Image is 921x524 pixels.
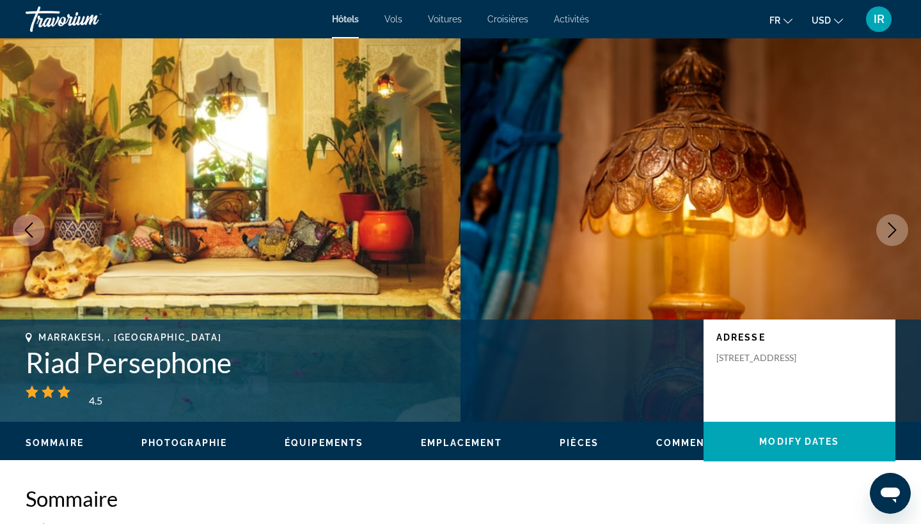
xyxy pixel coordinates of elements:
[716,352,819,364] p: [STREET_ADDRESS]
[428,14,462,24] a: Voitures
[870,473,911,514] iframe: Bouton de lancement de la fenêtre de messagerie
[874,13,885,26] span: IR
[26,346,691,379] h1: Riad Persephone
[141,438,227,448] span: Photographie
[554,14,589,24] a: Activités
[812,11,843,29] button: Change currency
[421,437,502,449] button: Emplacement
[862,6,895,33] button: User Menu
[560,437,599,449] button: Pièces
[285,437,363,449] button: Équipements
[38,332,221,343] span: Marrakesh, , [GEOGRAPHIC_DATA]
[26,437,84,449] button: Sommaire
[285,438,363,448] span: Équipements
[656,437,743,449] button: Commentaires
[83,387,108,402] div: 4.5
[769,15,780,26] span: fr
[704,422,895,461] button: Modify Dates
[26,486,895,511] h2: Sommaire
[759,436,839,447] span: Modify Dates
[769,11,792,29] button: Change language
[86,385,150,406] img: TrustYou guest rating badge
[141,437,227,449] button: Photographie
[812,15,831,26] span: USD
[421,438,502,448] span: Emplacement
[332,14,359,24] a: Hôtels
[560,438,599,448] span: Pièces
[487,14,528,24] a: Croisières
[656,438,743,448] span: Commentaires
[13,214,45,246] button: Previous image
[876,214,908,246] button: Next image
[716,332,883,343] p: Adresse
[384,14,402,24] a: Vols
[26,438,84,448] span: Sommaire
[26,3,153,36] a: Travorium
